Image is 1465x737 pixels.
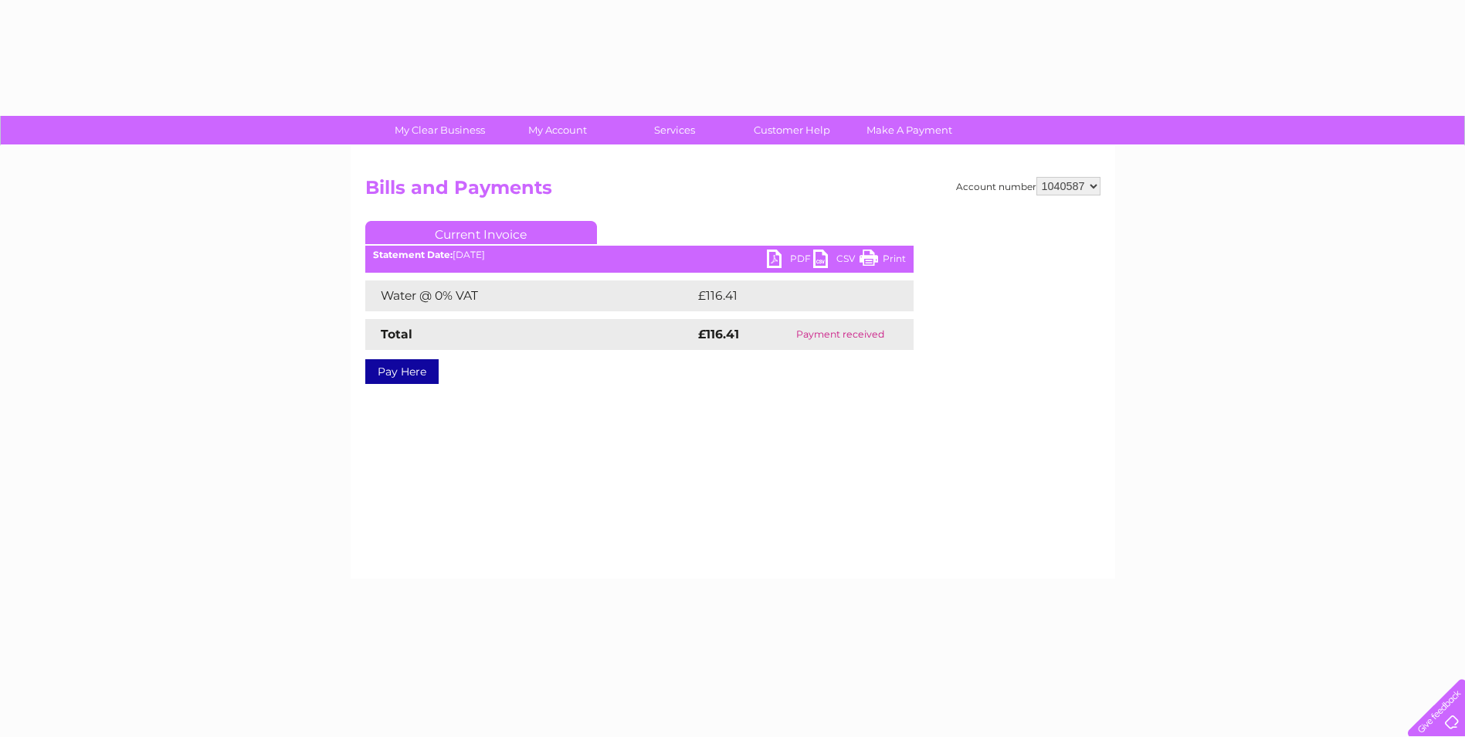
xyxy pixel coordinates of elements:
b: Statement Date: [373,249,453,260]
div: [DATE] [365,250,914,260]
a: PDF [767,250,813,272]
a: Services [611,116,738,144]
a: Pay Here [365,359,439,384]
div: Account number [956,177,1100,195]
td: Payment received [768,319,913,350]
strong: £116.41 [698,327,739,341]
a: Customer Help [728,116,856,144]
a: My Clear Business [376,116,504,144]
a: Make A Payment [846,116,973,144]
h2: Bills and Payments [365,177,1100,206]
a: Current Invoice [365,221,597,244]
a: CSV [813,250,860,272]
a: Print [860,250,906,272]
td: £116.41 [694,280,883,311]
td: Water @ 0% VAT [365,280,694,311]
strong: Total [381,327,412,341]
a: My Account [493,116,621,144]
